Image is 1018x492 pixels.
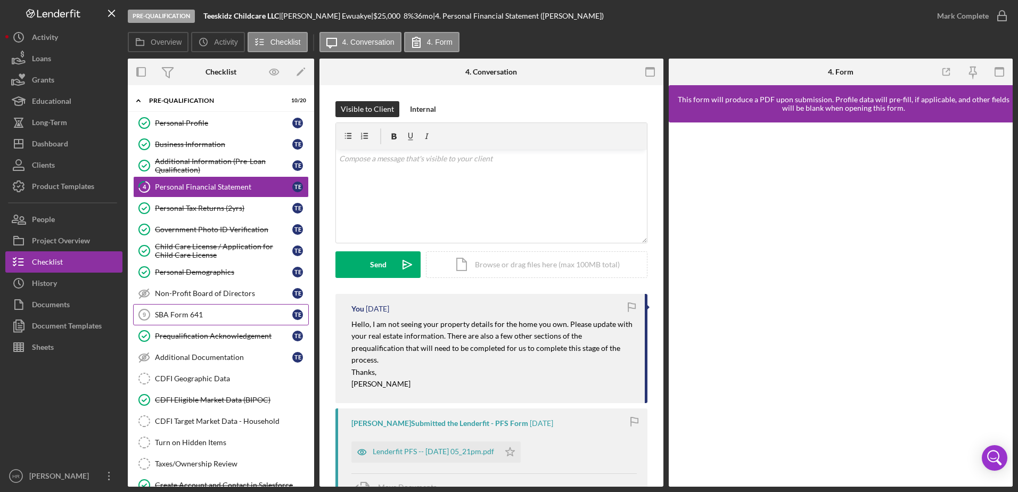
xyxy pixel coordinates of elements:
[133,134,309,155] a: Business InformationTE
[133,432,309,453] a: Turn on Hidden Items
[292,203,303,214] div: T E
[155,242,292,259] div: Child Care License / Application for Child Care License
[206,68,236,76] div: Checklist
[351,367,376,376] mark: Thanks,
[674,95,1013,112] div: This form will produce a PDF upon submission. Profile data will pre-fill, if applicable, and othe...
[155,140,292,149] div: Business Information
[292,118,303,128] div: T E
[12,473,20,479] text: HR
[292,139,303,150] div: T E
[351,441,521,463] button: Lenderfit PFS -- [DATE] 05_21pm.pdf
[292,224,303,235] div: T E
[937,5,989,27] div: Mark Complete
[410,101,436,117] div: Internal
[151,38,182,46] label: Overview
[133,261,309,283] a: Personal DemographicsTE
[155,438,308,447] div: Turn on Hidden Items
[465,68,517,76] div: 4. Conversation
[133,304,309,325] a: 9SBA Form 641TE
[133,219,309,240] a: Government Photo ID VerificationTE
[342,38,395,46] label: 4. Conversation
[319,32,401,52] button: 4. Conversation
[414,12,433,20] div: 36 mo
[292,288,303,299] div: T E
[133,389,309,411] a: CDFI Eligible Market Data (BIPOC)
[143,183,146,190] tspan: 4
[335,251,421,278] button: Send
[155,268,292,276] div: Personal Demographics
[404,32,459,52] button: 4. Form
[270,38,301,46] label: Checklist
[405,101,441,117] button: Internal
[155,225,292,234] div: Government Photo ID Verification
[155,374,308,383] div: CDFI Geographic Data
[143,311,146,318] tspan: 9
[366,305,389,313] time: 2025-09-03 21:31
[292,245,303,256] div: T E
[378,482,437,491] span: Move Documents
[133,283,309,304] a: Non-Profit Board of DirectorsTE
[341,101,394,117] div: Visible to Client
[351,305,364,313] div: You
[287,97,306,104] div: 10 / 20
[427,38,453,46] label: 4. Form
[404,12,414,20] div: 8 %
[133,347,309,368] a: Additional DocumentationTE
[926,5,1013,27] button: Mark Complete
[133,155,309,176] a: Additional Information (Pre-Loan Qualification)TE
[203,12,281,20] div: |
[155,289,292,298] div: Non-Profit Board of Directors
[292,267,303,277] div: T E
[248,32,308,52] button: Checklist
[351,319,634,364] mark: Hello, I am not seeing your property details for the home you own. Please update with your real e...
[155,396,308,404] div: CDFI Eligible Market Data (BIPOC)
[5,465,122,487] button: HR[PERSON_NAME]
[133,176,309,198] a: 4Personal Financial StatementTE
[982,445,1007,471] div: Open Intercom Messenger
[155,332,292,340] div: Prequalification Acknowledgement
[155,204,292,212] div: Personal Tax Returns (2yrs)
[155,183,292,191] div: Personal Financial Statement
[292,352,303,363] div: T E
[370,251,387,278] div: Send
[155,119,292,127] div: Personal Profile
[292,182,303,192] div: T E
[679,133,1003,476] iframe: Lenderfit form
[292,160,303,171] div: T E
[155,310,292,319] div: SBA Form 641
[351,419,528,428] div: [PERSON_NAME] Submitted the Lenderfit - PFS Form
[155,417,308,425] div: CDFI Target Market Data - Household
[128,10,195,23] div: Pre-Qualification
[5,337,122,358] button: Sheets
[155,353,292,362] div: Additional Documentation
[149,97,280,104] div: Pre-Qualification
